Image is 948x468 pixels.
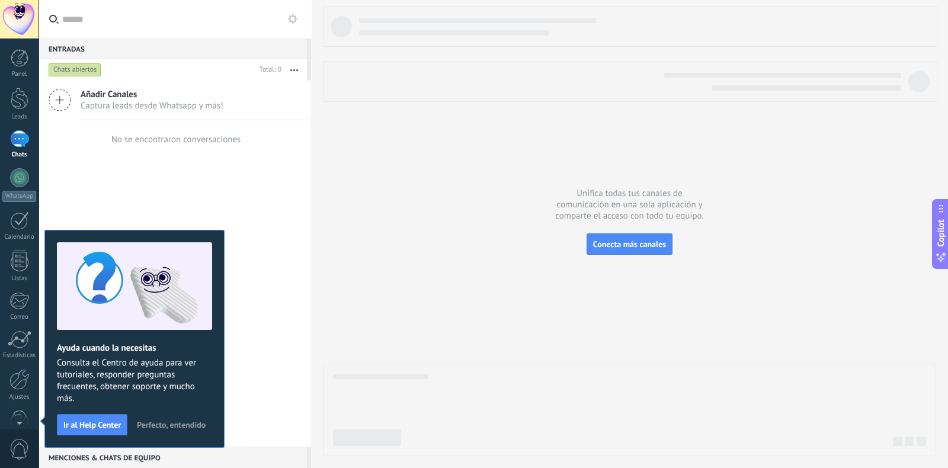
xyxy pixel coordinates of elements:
[81,100,223,111] span: Captura leads desde Whatsapp y más!
[137,421,206,429] span: Perfecto, entendido
[593,239,666,249] span: Conecta más canales
[2,113,37,121] div: Leads
[111,134,241,145] div: No se encontraron conversaciones
[2,275,37,283] div: Listas
[81,89,223,100] span: Añadir Canales
[2,151,37,159] div: Chats
[935,220,947,247] span: Copilot
[2,70,37,78] div: Panel
[2,352,37,360] div: Estadísticas
[587,233,672,255] button: Conecta más canales
[2,191,36,202] div: WhatsApp
[132,416,211,434] button: Perfecto, entendido
[39,38,307,59] div: Entradas
[2,393,37,401] div: Ajustes
[63,421,121,429] span: Ir al Help Center
[2,233,37,241] div: Calendario
[39,447,307,468] div: Menciones & Chats de equipo
[255,64,281,76] div: Total: 0
[57,357,212,405] span: Consulta el Centro de ayuda para ver tutoriales, responder preguntas frecuentes, obtener soporte ...
[49,63,101,77] div: Chats abiertos
[57,414,127,435] button: Ir al Help Center
[57,342,212,354] h2: Ayuda cuando la necesitas
[2,313,37,321] div: Correo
